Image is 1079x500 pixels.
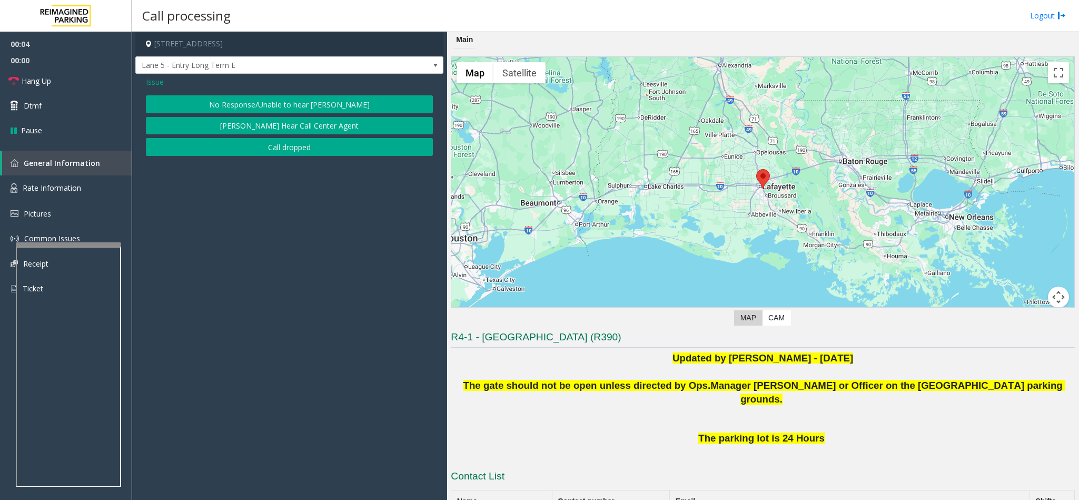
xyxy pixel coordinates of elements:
[734,310,763,326] label: Map
[672,352,853,364] span: Updated by [PERSON_NAME] - [DATE]
[11,210,18,217] img: 'icon'
[11,284,17,293] img: 'icon'
[24,100,42,111] span: Dtmf
[11,234,19,243] img: 'icon'
[11,260,18,267] img: 'icon'
[463,380,711,391] span: The gate should not be open unless directed by Ops.
[1057,10,1066,21] img: logout
[756,169,770,189] div: 200 Terminal Drive, Lafayette, LA
[24,233,80,243] span: Common Issues
[21,125,42,136] span: Pause
[1048,62,1069,83] button: Toggle fullscreen view
[146,76,164,87] span: Issue
[11,159,18,167] img: 'icon'
[146,117,433,135] button: [PERSON_NAME] Hear Call Center Agent
[453,32,476,48] div: Main
[24,209,51,219] span: Pictures
[22,75,51,86] span: Hang Up
[762,310,791,326] label: CAM
[1030,10,1066,21] a: Logout
[454,307,489,320] a: Open this area in Google Maps (opens a new window)
[146,95,433,113] button: No Response/Unable to hear [PERSON_NAME]
[698,433,824,444] span: The parking lot is 24 Hours
[493,62,546,83] button: Show satellite imagery
[451,330,1075,348] h3: R4-1 - [GEOGRAPHIC_DATA] (R390)
[457,62,493,83] button: Show street map
[2,151,132,175] a: General Information
[135,32,443,56] h4: [STREET_ADDRESS]
[136,57,382,74] span: Lane 5 - Entry Long Term E
[146,138,433,156] button: Call dropped
[11,183,17,193] img: 'icon'
[451,469,1075,486] h3: Contact List
[24,158,100,168] span: General Information
[454,307,489,320] img: Google
[1048,287,1069,308] button: Map camera controls
[137,3,236,28] h3: Call processing
[710,380,1065,405] span: Manager [PERSON_NAME] or Officer on the [GEOGRAPHIC_DATA] parking grounds.
[23,183,81,193] span: Rate Information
